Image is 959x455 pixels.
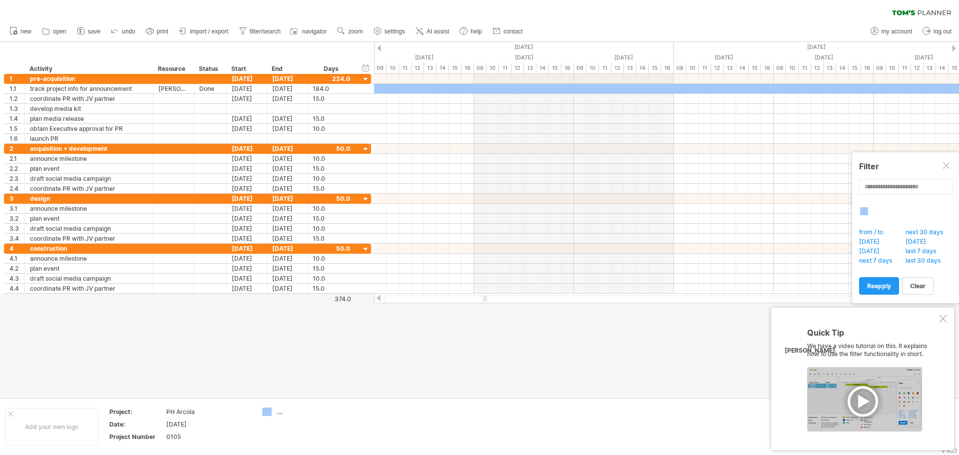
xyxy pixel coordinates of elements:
[199,64,221,74] div: Status
[636,63,649,73] div: 14
[313,264,350,273] div: 15.0
[899,63,911,73] div: 11
[30,114,148,123] div: plan media release
[267,204,308,213] div: [DATE]
[904,228,950,238] span: next 30 days
[524,63,536,73] div: 13
[227,154,267,163] div: [DATE]
[5,408,98,446] div: Add your own logo
[272,64,302,74] div: End
[313,124,350,133] div: 10.0
[774,52,874,63] div: Tuesday, 2 December 2025
[611,63,624,73] div: 12
[9,104,24,113] div: 1.3
[30,74,148,83] div: pre-acquisition
[486,63,499,73] div: 10
[313,254,350,263] div: 10.0
[859,161,952,171] div: Filter
[348,28,363,35] span: zoom
[904,238,933,248] span: [DATE]
[861,63,874,73] div: 16
[674,63,686,73] div: 09
[227,234,267,243] div: [DATE]
[227,194,267,203] div: [DATE]
[9,154,24,163] div: 2.1
[374,63,387,73] div: 09
[267,194,308,203] div: [DATE]
[267,114,308,123] div: [DATE]
[313,204,350,213] div: 10.0
[236,25,284,38] a: filter/search
[786,63,799,73] div: 10
[911,63,924,73] div: 12
[9,194,24,203] div: 3
[30,284,148,293] div: coordinate PR with JV partner
[586,63,599,73] div: 10
[158,84,189,93] div: [PERSON_NAME]
[267,244,308,253] div: [DATE]
[785,347,835,355] div: [PERSON_NAME]
[474,52,574,63] div: Saturday, 29 November 2025
[267,214,308,223] div: [DATE]
[166,408,250,416] div: PH Arcola
[807,329,937,432] div: We have a video tutorial on this. It explains how to use the filter functionality in short.
[302,28,327,35] span: navigator
[9,234,24,243] div: 3.4
[227,254,267,263] div: [DATE]
[807,329,937,342] div: Quick Tip
[858,247,887,257] span: [DATE]
[574,52,674,63] div: Sunday, 30 November 2025
[661,63,674,73] div: 16
[313,154,350,163] div: 10.0
[109,433,164,441] div: Project Number
[412,63,424,73] div: 12
[9,244,24,253] div: 4
[724,63,736,73] div: 13
[624,63,636,73] div: 13
[227,124,267,133] div: [DATE]
[88,28,100,35] span: save
[858,228,890,238] span: from / to
[109,420,164,429] div: Date:
[902,277,934,295] a: clear
[9,174,24,183] div: 2.3
[858,238,887,248] span: [DATE]
[471,28,482,35] span: help
[277,408,331,416] div: ....
[30,234,148,243] div: coordinate PR with JV partner
[9,284,24,293] div: 4.4
[29,64,147,74] div: Activity
[427,28,449,35] span: AI assist
[811,63,824,73] div: 12
[9,254,24,263] div: 4.1
[457,25,485,38] a: help
[9,124,24,133] div: 1.5
[227,204,267,213] div: [DATE]
[574,63,586,73] div: 09
[30,174,148,183] div: draft social media campaign
[9,74,24,83] div: 1
[313,214,350,223] div: 15.0
[267,234,308,243] div: [DATE]
[836,63,849,73] div: 14
[313,114,350,123] div: 15.0
[227,164,267,173] div: [DATE]
[30,274,148,283] div: draft social media campaign
[30,264,148,273] div: plan event
[9,184,24,193] div: 2.4
[227,174,267,183] div: [DATE]
[267,184,308,193] div: [DATE]
[122,28,135,35] span: undo
[227,84,267,93] div: [DATE]
[313,84,350,93] div: 184.0
[490,25,526,38] a: contact
[199,84,221,93] div: Done
[267,174,308,183] div: [DATE]
[157,28,168,35] span: print
[9,114,24,123] div: 1.4
[231,64,261,74] div: Start
[385,28,405,35] span: settings
[313,184,350,193] div: 15.0
[227,74,267,83] div: [DATE]
[936,63,949,73] div: 14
